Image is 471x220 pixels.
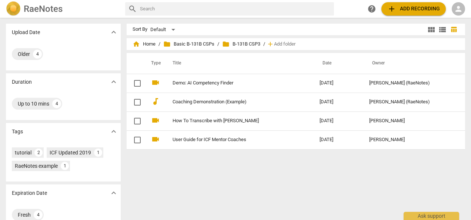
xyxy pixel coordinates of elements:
[12,78,32,86] p: Duration
[6,1,21,16] img: Logo
[158,41,160,47] span: /
[369,99,451,105] div: [PERSON_NAME] (RaeNotes)
[164,53,314,74] th: Title
[151,78,160,87] span: videocam
[263,41,265,47] span: /
[12,29,40,36] p: Upload Date
[145,53,164,74] th: Type
[133,40,140,48] span: home
[109,127,118,136] span: expand_more
[94,149,102,157] div: 1
[217,41,219,47] span: /
[163,40,214,48] span: Basic B-131B CSPs
[151,97,160,106] span: audiotrack
[387,4,440,13] span: Add recording
[34,210,43,219] div: 4
[33,50,42,59] div: 4
[163,40,171,48] span: folder
[133,40,156,48] span: Home
[381,2,446,16] button: Upload
[437,24,448,35] button: List view
[314,93,364,111] td: [DATE]
[50,149,91,156] div: ICF Updated 2019
[109,77,118,86] span: expand_more
[426,24,437,35] button: Tile view
[151,135,160,144] span: videocam
[133,27,147,32] div: Sort By
[222,40,230,48] span: folder
[314,53,364,74] th: Date
[222,40,260,48] span: B-131B CSP3
[24,4,63,14] h2: RaeNotes
[15,149,31,156] div: tutorial
[404,212,459,220] div: Ask support
[314,130,364,149] td: [DATE]
[34,149,43,157] div: 2
[363,53,457,74] th: Owner
[314,111,364,130] td: [DATE]
[109,189,118,197] span: expand_more
[150,24,178,36] div: Default
[267,40,274,48] span: add
[6,1,119,16] a: LogoRaeNotes
[369,137,451,143] div: [PERSON_NAME]
[140,3,331,15] input: Search
[108,187,119,199] button: Show more
[369,118,451,124] div: [PERSON_NAME]
[128,4,137,13] span: search
[438,25,447,34] span: view_list
[448,24,459,35] button: Table view
[108,76,119,87] button: Show more
[450,26,457,33] span: table_chart
[109,28,118,37] span: expand_more
[367,4,376,13] span: help
[12,128,23,136] p: Tags
[12,189,47,197] p: Expiration Date
[387,4,396,13] span: add
[108,126,119,137] button: Show more
[173,137,293,143] a: User Guide for ICF Mentor Coaches
[52,99,61,108] div: 4
[274,41,295,47] span: Add folder
[365,2,378,16] a: Help
[18,100,49,107] div: Up to 10 mins
[427,25,436,34] span: view_module
[454,4,463,13] span: person
[369,80,451,86] div: [PERSON_NAME] (RaeNotes)
[173,99,293,105] a: Coaching Demonstration (Example)
[314,74,364,93] td: [DATE]
[151,116,160,125] span: videocam
[18,50,30,58] div: Older
[108,27,119,38] button: Show more
[173,118,293,124] a: How To Transcribe with [PERSON_NAME]
[173,80,293,86] a: Demo: AI Competency Finder
[15,162,58,170] div: RaeNotes example
[61,162,69,170] div: 1
[18,211,31,219] div: Fresh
